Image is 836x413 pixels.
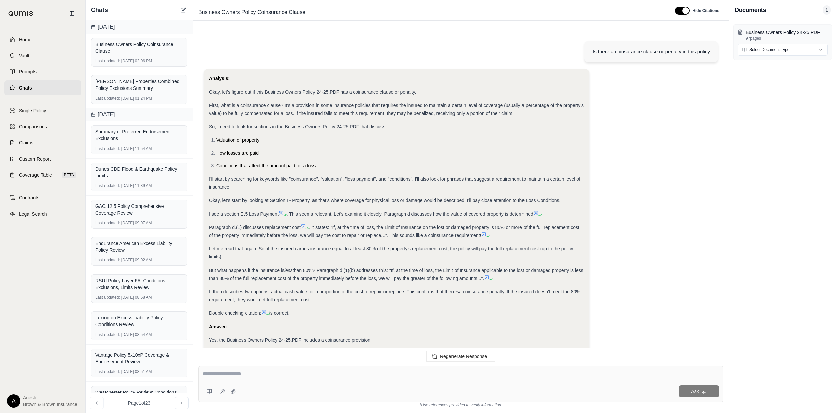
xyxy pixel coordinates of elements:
div: Westchester Policy Review: Conditions, Exclusions, Limits [95,389,183,402]
span: Business Owners Policy Coinsurance Clause [196,7,308,18]
a: Comparisons [4,119,81,134]
span: Coverage Table [19,172,52,178]
button: Business Owners Policy 24-25.PDF97pages [738,29,828,41]
div: [DATE] [86,20,193,34]
span: Anesti [23,394,77,401]
div: [DATE] 08:54 AM [95,332,183,337]
p: 97 pages [746,36,828,41]
span: I'll start by searching for keywords like "coinsurance", "valuation", "loss payment", and "condit... [209,176,580,190]
button: Regenerate Response [426,351,495,362]
span: But what happens if the insurance is [209,268,284,273]
span: Last updated: [95,295,120,300]
div: Vantage Policy 5x10xP Coverage & Endorsement Review [95,352,183,365]
span: Ask [691,389,699,394]
div: [DATE] 11:54 AM [95,146,183,151]
span: Chats [91,5,108,15]
span: Last updated: [95,257,120,263]
div: [DATE] 09:02 AM [95,257,183,263]
span: Valuation of property [216,137,259,143]
a: Single Policy [4,103,81,118]
span: Contracts [19,194,39,201]
span: Last updated: [95,146,120,151]
span: 1 [823,5,831,15]
span: . [541,211,543,217]
div: [PERSON_NAME] Properties Combined Policy Exclusions Summary [95,78,183,92]
span: BETA [62,172,76,178]
span: Hide Citations [692,8,719,13]
div: [DATE] 11:39 AM [95,183,183,188]
div: Endurance American Excess Liability Policy Review [95,240,183,253]
span: Chats [19,84,32,91]
div: Lexington Excess Liability Policy Conditions Review [95,314,183,328]
span: Yes, the Business Owners Policy 24-25.PDF includes a coinsurance provision. [209,337,372,343]
strong: Answer: [209,324,227,329]
a: Legal Search [4,206,81,221]
div: Is there a coinsurance clause or penalty in this policy [593,48,710,56]
span: Single Policy [19,107,46,114]
span: Conditions that affect the amount paid for a loss [216,163,316,168]
div: [DATE] [86,108,193,121]
span: Paragraph d.(1) discusses replacement cost [209,225,301,230]
div: GAC 12.5 Policy Comprehensive Coverage Review [95,203,183,216]
a: Custom Report [4,152,81,166]
div: Summary of Preferred Endorsement Exclusions [95,128,183,142]
a: Prompts [4,64,81,79]
a: Chats [4,80,81,95]
span: Page 1 of 23 [128,400,151,406]
span: Home [19,36,31,43]
a: Contracts [4,190,81,205]
span: Legal Search [19,211,47,217]
span: So, I need to look for sections in the Business Owners Policy 24-25.PDF that discuss: [209,124,387,129]
span: . It states: "If, at the time of loss, the Limit of Insurance on the lost or damaged property is ... [209,225,579,238]
span: a coinsurance penalty. If the insured doesn't meet the 80% requirement, they won't get full repla... [209,289,580,302]
div: *Use references provided to verify information. [198,402,723,408]
em: less [284,268,293,273]
a: Vault [4,48,81,63]
span: Last updated: [95,369,120,374]
span: Last updated: [95,183,120,188]
span: First, what is a coinsurance clause? It's a provision in some insurance policies that requires th... [209,103,584,116]
span: I see a section E.5 Loss Payment [209,211,279,217]
button: New Chat [179,6,187,14]
div: Dunes CDD Flood & Earthquake Policy Limits [95,166,183,179]
span: Custom Report [19,156,51,162]
p: Business Owners Policy 24-25.PDF [746,29,828,36]
button: Collapse sidebar [67,8,77,19]
div: [DATE] 08:51 AM [95,369,183,374]
a: Coverage TableBETA [4,168,81,182]
a: Claims [4,135,81,150]
span: Vault [19,52,29,59]
div: [DATE] 09:07 AM [95,220,183,226]
span: Last updated: [95,220,120,226]
span: Claims [19,139,33,146]
span: Last updated: [95,58,120,64]
span: Comparisons [19,123,47,130]
img: Qumis Logo [8,11,33,16]
span: is correct. [269,310,290,316]
h3: Documents [735,5,766,15]
span: Last updated: [95,332,120,337]
strong: Analysis: [209,76,230,81]
em: is [456,289,459,294]
div: [DATE] 01:24 PM [95,96,183,101]
span: Brown & Brown Insurance [23,401,77,408]
span: It then describes two options: actual cash value, or a proportion of the cost to repair or replac... [209,289,456,294]
span: Okay, let's start by looking at Section I - Property, as that's where coverage for physical loss ... [209,198,560,203]
button: Ask [679,385,719,397]
div: [DATE] 08:58 AM [95,295,183,300]
div: [DATE] 02:06 PM [95,58,183,64]
span: Regenerate Response [440,354,487,359]
a: Home [4,32,81,47]
span: than 80%? Paragraph d.(1)(b) addresses this: "If, at the time of loss, the Limit of Insurance app... [209,268,583,281]
span: Prompts [19,68,37,75]
span: Let me read that again. So, if the insured carries insurance equal to at least 80% of the propert... [209,246,573,259]
span: Okay, let's figure out if this Business Owners Policy 24-25.PDF has a coinsurance clause or penalty. [209,89,416,95]
span: Last updated: [95,96,120,101]
div: A [7,394,20,408]
span: How losses are paid [216,150,259,156]
span: . This seems relevant. Let's examine it closely. Paragraph d discusses how the value of covered p... [287,211,533,217]
div: Business Owners Policy Coinsurance Clause [95,41,183,54]
div: RSUI Policy Layer 6A: Conditions, Exclusions, Limits Review [95,277,183,291]
span: Double checking citation: [209,310,261,316]
div: Edit Title [196,7,667,18]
